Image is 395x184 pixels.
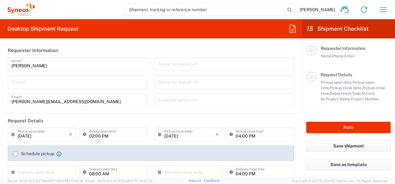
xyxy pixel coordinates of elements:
[330,85,362,90] span: Pickup close date,
[188,179,204,182] a: Support
[306,122,391,133] button: Rate
[204,179,220,182] a: Feedback
[321,72,352,77] span: Request Details
[13,151,54,156] label: Schedule pickup
[300,7,335,12] span: [PERSON_NAME]
[8,47,58,54] h2: Requester Information
[124,4,285,15] input: Shipment, tracking or reference number
[216,129,219,139] i: ×
[69,129,72,139] i: ×
[7,25,79,33] h2: Desktop Shipment Request
[330,91,352,96] span: Department,
[306,159,391,170] button: Save as template
[86,179,152,183] span: Client: 2025.16.0-22162be
[292,178,388,184] span: Copyright © [DATE]-[DATE] Agistix Inc., All Rights Reserved
[351,97,379,101] span: Project Number
[352,91,361,96] span: Task,
[306,140,391,152] button: Save shipment
[321,80,352,85] span: Pickup open date,
[8,118,43,124] h2: Request Details
[7,179,83,183] span: Server: 2025.16.0-82789e55714
[127,179,152,183] span: [DATE] 10:42:52
[344,54,355,58] span: Email
[325,97,351,101] span: Project Name,
[307,25,369,33] h2: Shipment Checklist
[321,54,332,58] span: Name,
[321,46,365,51] span: Requester Information
[59,179,83,183] span: [DATE] 10:56:16
[332,54,344,58] span: Phone,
